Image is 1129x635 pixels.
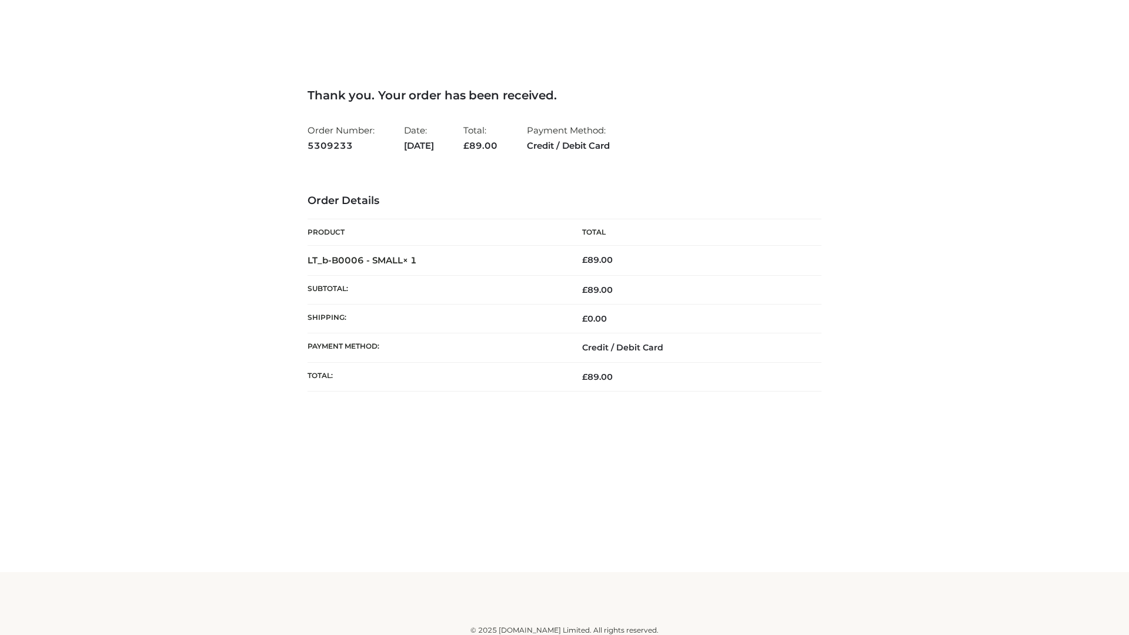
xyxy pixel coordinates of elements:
bdi: 89.00 [582,255,613,265]
strong: LT_b-B0006 - SMALL [308,255,417,266]
strong: × 1 [403,255,417,266]
li: Payment Method: [527,120,610,156]
span: £ [582,285,587,295]
th: Payment method: [308,333,564,362]
li: Date: [404,120,434,156]
th: Total: [308,362,564,391]
h3: Order Details [308,195,821,208]
td: Credit / Debit Card [564,333,821,362]
span: £ [582,255,587,265]
span: 89.00 [463,140,497,151]
th: Total [564,219,821,246]
th: Shipping: [308,305,564,333]
h3: Thank you. Your order has been received. [308,88,821,102]
span: 89.00 [582,372,613,382]
th: Product [308,219,564,246]
bdi: 0.00 [582,313,607,324]
span: £ [582,372,587,382]
strong: [DATE] [404,138,434,153]
strong: 5309233 [308,138,375,153]
strong: Credit / Debit Card [527,138,610,153]
span: £ [463,140,469,151]
li: Order Number: [308,120,375,156]
th: Subtotal: [308,275,564,304]
span: 89.00 [582,285,613,295]
li: Total: [463,120,497,156]
span: £ [582,313,587,324]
